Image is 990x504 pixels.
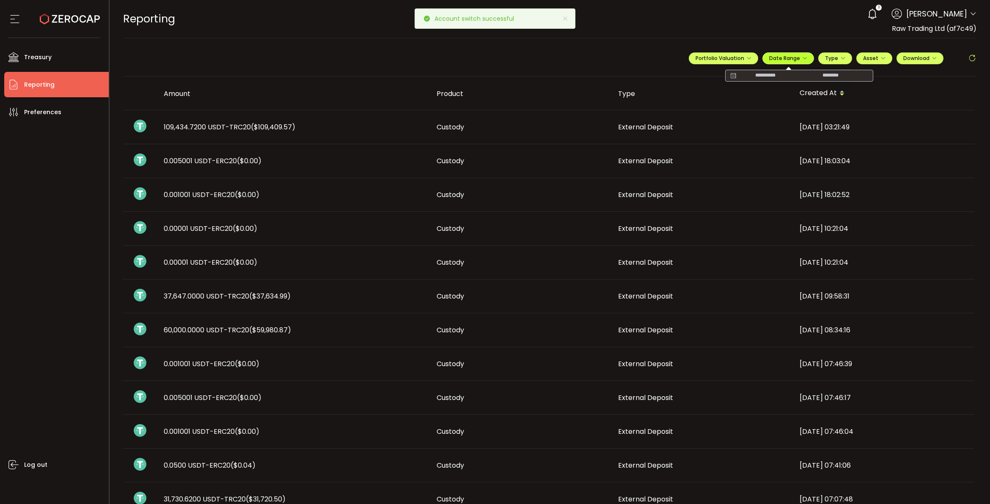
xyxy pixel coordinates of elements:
[618,224,673,233] span: External Deposit
[134,187,146,200] img: usdt_portfolio.svg
[437,122,464,132] span: Custody
[251,122,295,132] span: ($109,409.57)
[892,24,976,33] span: Raw Trading Ltd (af7c49)
[231,460,256,470] span: ($0.04)
[863,55,878,62] span: Asset
[793,393,974,403] div: [DATE] 07:46:17
[618,460,673,470] span: External Deposit
[157,89,430,99] div: Amount
[430,89,611,99] div: Product
[164,224,257,233] span: 0.00001 USDT-ERC20
[164,359,259,369] span: 0.001001 USDT-ERC20
[437,494,464,504] span: Custody
[793,86,974,101] div: Created At
[437,224,464,233] span: Custody
[164,156,261,166] span: 0.005001 USDT-ERC20
[134,120,146,132] img: usdt_portfolio.svg
[437,190,464,200] span: Custody
[434,16,521,22] p: Account switch successful
[237,393,261,403] span: ($0.00)
[793,257,974,267] div: [DATE] 10:21:04
[164,190,259,200] span: 0.001001 USDT-ERC20
[235,427,259,436] span: ($0.00)
[437,460,464,470] span: Custody
[123,11,175,26] span: Reporting
[618,190,673,200] span: External Deposit
[825,55,845,62] span: Type
[134,255,146,268] img: usdt_portfolio.svg
[235,190,259,200] span: ($0.00)
[164,122,295,132] span: 109,434.7200 USDT-TRC20
[246,494,286,504] span: ($31,720.50)
[611,89,793,99] div: Type
[793,122,974,132] div: [DATE] 03:21:49
[437,325,464,335] span: Custody
[793,460,974,470] div: [DATE] 07:41:06
[164,494,286,504] span: 31,730.6200 USDT-TRC20
[134,458,146,471] img: usdt_portfolio.svg
[164,257,257,267] span: 0.00001 USDT-ERC20
[164,393,261,403] span: 0.005001 USDT-ERC20
[437,257,464,267] span: Custody
[164,460,256,470] span: 0.0500 USDT-ERC20
[793,156,974,166] div: [DATE] 18:03:04
[134,323,146,335] img: usdt_portfolio.svg
[134,356,146,369] img: usdt_portfolio.svg
[134,153,146,166] img: usdt_portfolio.svg
[237,156,261,166] span: ($0.00)
[24,459,47,471] span: Log out
[762,52,814,64] button: Date Range
[437,291,464,301] span: Custody
[856,52,892,64] button: Asset
[249,325,291,335] span: ($59,980.87)
[134,289,146,301] img: usdt_portfolio.svg
[793,427,974,436] div: [DATE] 07:46:04
[233,224,257,233] span: ($0.00)
[793,224,974,233] div: [DATE] 10:21:04
[793,494,974,504] div: [DATE] 07:07:48
[235,359,259,369] span: ($0.00)
[618,156,673,166] span: External Deposit
[437,427,464,436] span: Custody
[618,257,673,267] span: External Deposit
[878,5,880,11] span: 3
[164,291,291,301] span: 37,647.0000 USDT-TRC20
[896,52,943,64] button: Download
[249,291,291,301] span: ($37,634.99)
[793,190,974,200] div: [DATE] 18:02:52
[618,291,673,301] span: External Deposit
[689,52,758,64] button: Portfolio Valuation
[233,257,257,267] span: ($0.00)
[618,122,673,132] span: External Deposit
[903,55,937,62] span: Download
[618,427,673,436] span: External Deposit
[134,221,146,234] img: usdt_portfolio.svg
[793,325,974,335] div: [DATE] 08:34:16
[24,51,52,63] span: Treasury
[24,106,61,118] span: Preferences
[134,390,146,403] img: usdt_portfolio.svg
[769,55,807,62] span: Date Range
[24,79,55,91] span: Reporting
[793,359,974,369] div: [DATE] 07:46:39
[793,291,974,301] div: [DATE] 09:58:31
[818,52,852,64] button: Type
[618,494,673,504] span: External Deposit
[164,427,259,436] span: 0.001001 USDT-ERC20
[618,359,673,369] span: External Deposit
[134,424,146,437] img: usdt_portfolio.svg
[696,55,751,62] span: Portfolio Valuation
[618,393,673,403] span: External Deposit
[164,325,291,335] span: 60,000.0000 USDT-TRC20
[437,393,464,403] span: Custody
[618,325,673,335] span: External Deposit
[437,359,464,369] span: Custody
[906,8,967,19] span: [PERSON_NAME]
[437,156,464,166] span: Custody
[948,463,990,504] iframe: Chat Widget
[792,71,803,80] span: -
